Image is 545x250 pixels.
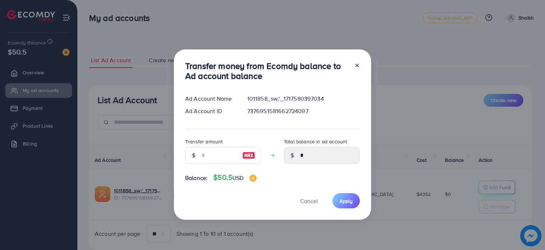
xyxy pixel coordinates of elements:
img: image [242,151,255,160]
div: 7376951581662724097 [242,107,365,115]
img: image [249,175,257,182]
div: Ad Account ID [180,107,242,115]
h3: Transfer money from Ecomdy balance to Ad account balance [185,61,348,81]
span: Balance: [185,174,208,182]
button: Apply [332,193,360,208]
div: Ad Account Name [180,95,242,103]
span: Cancel [300,197,318,205]
span: Apply [340,197,353,204]
label: Transfer amount [185,138,222,145]
label: Total balance in ad account [284,138,347,145]
h4: $50.5 [213,173,256,182]
button: Cancel [291,193,327,208]
span: USD [232,174,243,182]
div: 1011858_sw;'_1717580397034 [242,95,365,103]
